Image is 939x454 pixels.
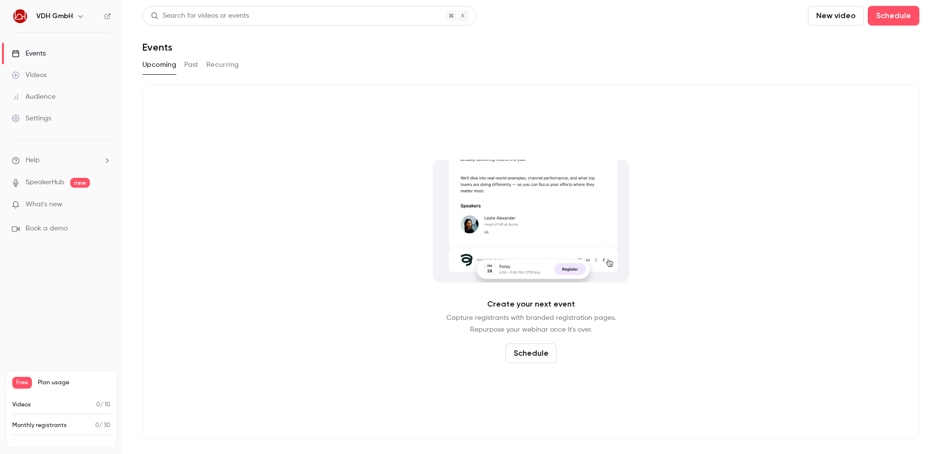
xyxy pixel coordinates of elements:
div: Audience [12,92,55,102]
button: Upcoming [142,57,176,73]
span: new [70,178,90,188]
a: SpeakerHub [26,177,64,188]
p: / 30 [95,421,110,430]
span: Plan usage [38,379,110,387]
li: help-dropdown-opener [12,155,111,166]
span: Help [26,155,40,166]
span: Free [12,377,32,389]
p: Create your next event [487,298,575,310]
div: Events [12,49,46,58]
span: 0 [96,402,100,408]
p: Monthly registrants [12,421,67,430]
div: Search for videos or events [151,11,249,21]
span: What's new [26,199,62,210]
button: Past [184,57,198,73]
span: 0 [95,423,99,428]
button: Schedule [868,6,919,26]
div: Settings [12,113,51,123]
h1: Events [142,41,172,53]
p: Capture registrants with branded registration pages. Repurpose your webinar once it's over. [446,312,616,336]
img: VDH GmbH [12,8,28,24]
span: Book a demo [26,224,68,234]
h6: VDH GmbH [36,11,73,21]
button: Recurring [206,57,239,73]
button: New video [808,6,864,26]
div: Videos [12,70,47,80]
p: / 10 [96,400,110,409]
iframe: Noticeable Trigger [99,200,111,209]
p: Videos [12,400,31,409]
button: Schedule [505,343,557,363]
